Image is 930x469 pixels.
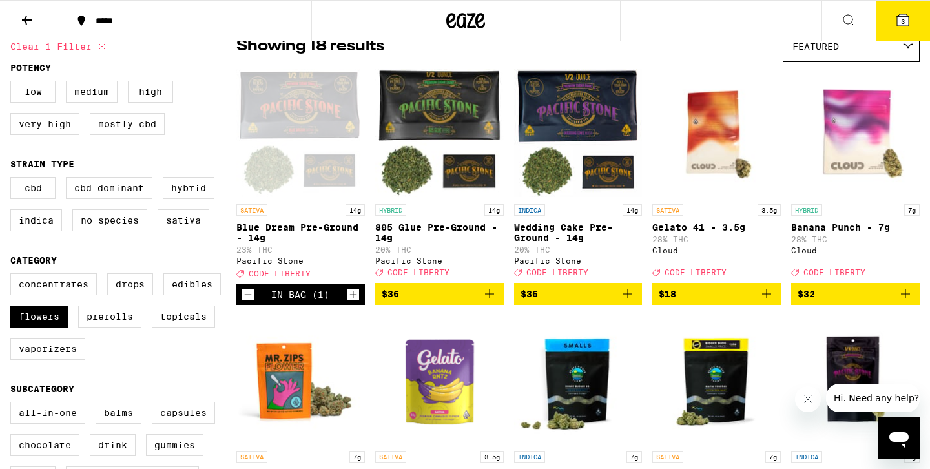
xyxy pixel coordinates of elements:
[514,451,545,463] p: INDICA
[791,246,920,255] div: Cloud
[382,289,399,299] span: $36
[514,256,643,265] div: Pacific Stone
[514,204,545,216] p: INDICA
[10,338,85,360] label: Vaporizers
[375,222,504,243] p: 805 Glue Pre-Ground - 14g
[375,256,504,265] div: Pacific Stone
[90,434,136,456] label: Drink
[652,204,683,216] p: SATIVA
[10,255,57,266] legend: Category
[10,177,56,199] label: CBD
[163,273,221,295] label: Edibles
[480,451,504,463] p: 3.5g
[10,402,85,424] label: All-In-One
[375,68,504,198] img: Pacific Stone - 805 Glue Pre-Ground - 14g
[249,269,311,278] span: CODE LIBERTY
[514,68,643,198] img: Pacific Stone - Wedding Cake Pre-Ground - 14g
[10,113,79,135] label: Very High
[236,315,365,444] img: Mr. Zips - Sunshine Punch - 7g
[146,434,203,456] label: Gummies
[526,268,588,276] span: CODE LIBERTY
[765,451,781,463] p: 7g
[90,113,165,135] label: Mostly CBD
[652,68,781,198] img: Cloud - Gelato 41 - 3.5g
[128,81,173,103] label: High
[107,273,153,295] label: Drops
[791,315,920,444] img: Pacific Stone - Wedding Cake - 7g
[791,283,920,305] button: Add to bag
[803,268,865,276] span: CODE LIBERTY
[665,268,727,276] span: CODE LIBERTY
[72,209,147,231] label: No Species
[791,235,920,244] p: 28% THC
[623,204,642,216] p: 14g
[514,315,643,444] img: Glass House - Donny Burger #5 Smalls - 7g
[347,288,360,301] button: Increment
[66,177,152,199] label: CBD Dominant
[795,386,821,412] iframe: Close message
[236,36,384,57] p: Showing 18 results
[791,451,822,463] p: INDICA
[791,68,920,283] a: Open page for Banana Punch - 7g from Cloud
[163,177,214,199] label: Hybrid
[652,222,781,233] p: Gelato 41 - 3.5g
[10,434,79,456] label: Chocolate
[792,41,839,52] span: Featured
[10,209,62,231] label: Indica
[349,451,365,463] p: 7g
[346,204,365,216] p: 14g
[758,204,781,216] p: 3.5g
[791,204,822,216] p: HYBRID
[652,315,781,444] img: Glass House - Mafia Funeral - 7g
[236,256,365,265] div: Pacific Stone
[514,283,643,305] button: Add to bag
[236,68,365,284] a: Open page for Blue Dream Pre-Ground - 14g from Pacific Stone
[10,63,51,73] legend: Potency
[96,402,141,424] label: Balms
[10,306,68,328] label: Flowers
[387,268,449,276] span: CODE LIBERTY
[826,384,920,412] iframe: Message from company
[78,306,141,328] label: Prerolls
[271,289,329,300] div: In Bag (1)
[375,204,406,216] p: HYBRID
[375,68,504,283] a: Open page for 805 Glue Pre-Ground - 14g from Pacific Stone
[521,289,538,299] span: $36
[10,384,74,394] legend: Subcategory
[514,68,643,283] a: Open page for Wedding Cake Pre-Ground - 14g from Pacific Stone
[375,283,504,305] button: Add to bag
[10,30,110,63] button: Clear 1 filter
[791,68,920,198] img: Cloud - Banana Punch - 7g
[904,204,920,216] p: 7g
[878,417,920,459] iframe: Button to launch messaging window
[236,451,267,463] p: SATIVA
[901,17,905,25] span: 3
[514,245,643,254] p: 20% THC
[152,306,215,328] label: Topicals
[10,273,97,295] label: Concentrates
[652,246,781,255] div: Cloud
[66,81,118,103] label: Medium
[236,204,267,216] p: SATIVA
[652,68,781,283] a: Open page for Gelato 41 - 3.5g from Cloud
[798,289,815,299] span: $32
[659,289,676,299] span: $18
[242,288,254,301] button: Decrement
[876,1,930,41] button: 3
[652,235,781,244] p: 28% THC
[791,222,920,233] p: Banana Punch - 7g
[375,451,406,463] p: SATIVA
[484,204,504,216] p: 14g
[10,81,56,103] label: Low
[236,245,365,254] p: 23% THC
[375,315,504,444] img: Gelato - Banana Runtz - 3.5g
[158,209,209,231] label: Sativa
[514,222,643,243] p: Wedding Cake Pre-Ground - 14g
[375,245,504,254] p: 20% THC
[152,402,215,424] label: Capsules
[236,222,365,243] p: Blue Dream Pre-Ground - 14g
[652,283,781,305] button: Add to bag
[10,159,74,169] legend: Strain Type
[626,451,642,463] p: 7g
